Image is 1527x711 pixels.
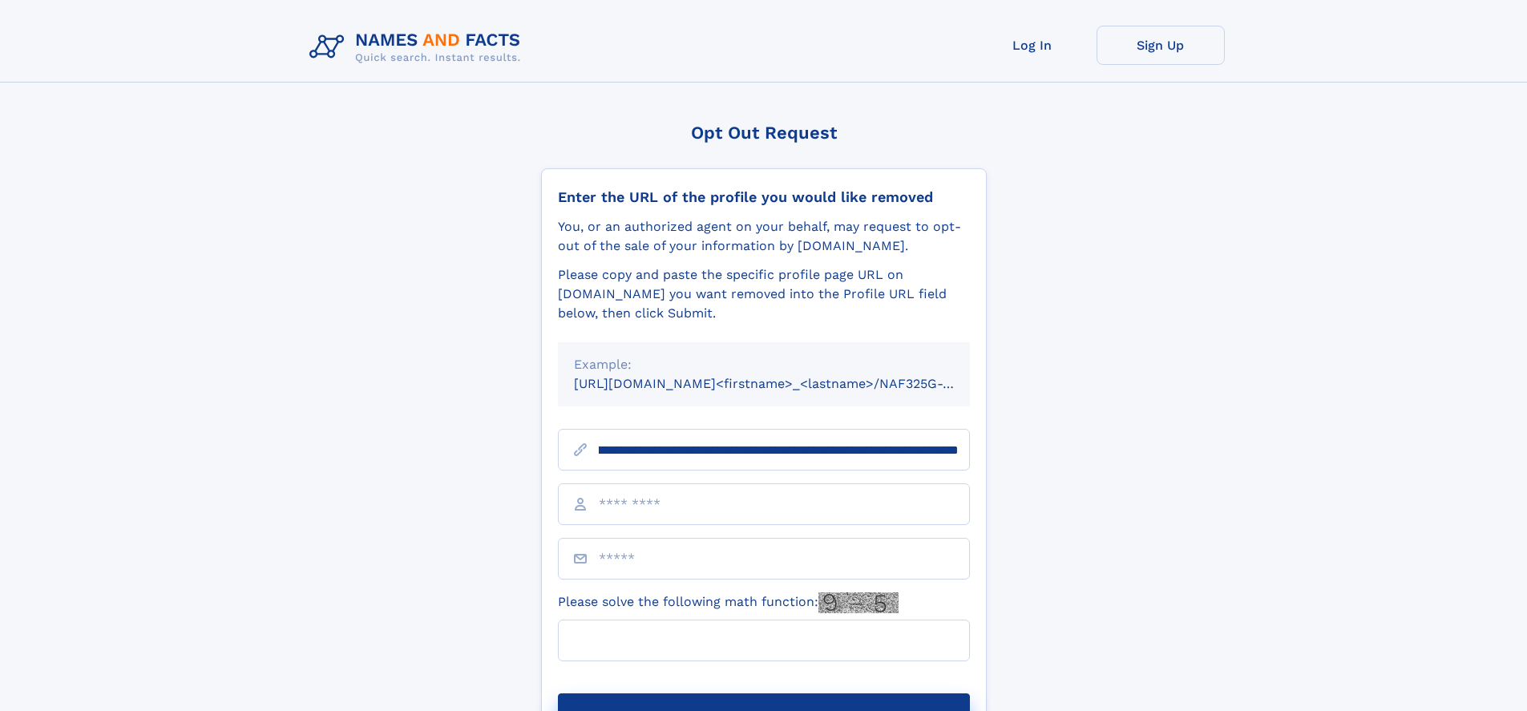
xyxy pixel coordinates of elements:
[1097,26,1225,65] a: Sign Up
[303,26,534,69] img: Logo Names and Facts
[574,355,954,374] div: Example:
[558,188,970,206] div: Enter the URL of the profile you would like removed
[574,376,1000,391] small: [URL][DOMAIN_NAME]<firstname>_<lastname>/NAF325G-xxxxxxxx
[541,123,987,143] div: Opt Out Request
[558,265,970,323] div: Please copy and paste the specific profile page URL on [DOMAIN_NAME] you want removed into the Pr...
[558,592,899,613] label: Please solve the following math function:
[968,26,1097,65] a: Log In
[558,217,970,256] div: You, or an authorized agent on your behalf, may request to opt-out of the sale of your informatio...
